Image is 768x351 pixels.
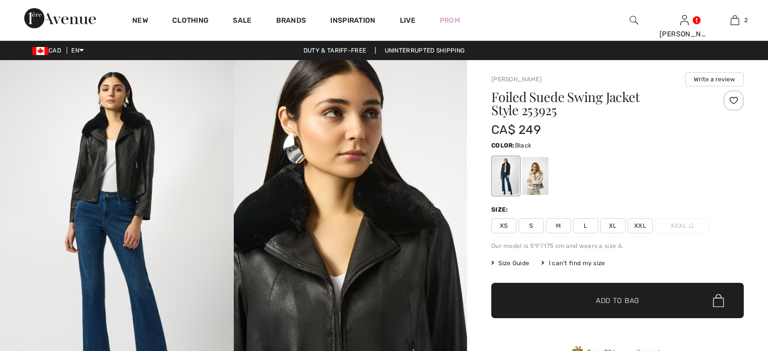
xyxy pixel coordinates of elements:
[491,76,542,83] a: [PERSON_NAME]
[491,259,529,268] span: Size Guide
[32,47,65,54] span: CAD
[744,16,748,25] span: 2
[680,14,689,26] img: My Info
[630,14,638,26] img: search the website
[491,283,744,318] button: Add to Bag
[713,294,724,307] img: Bag.svg
[132,16,148,27] a: New
[731,14,739,26] img: My Bag
[491,205,510,214] div: Size:
[491,123,541,137] span: CA$ 249
[689,223,694,228] img: ring-m.svg
[710,14,759,26] a: 2
[233,16,251,27] a: Sale
[515,142,532,149] span: Black
[491,218,517,233] span: XS
[573,218,598,233] span: L
[400,15,416,26] a: Live
[600,218,626,233] span: XL
[685,72,744,86] button: Write a review
[491,142,515,149] span: Color:
[659,29,709,39] div: [PERSON_NAME]
[276,16,306,27] a: Brands
[680,15,689,25] a: Sign In
[546,218,571,233] span: M
[519,218,544,233] span: S
[172,16,209,27] a: Clothing
[71,47,84,54] span: EN
[491,241,744,250] div: Our model is 5'9"/175 cm and wears a size 6.
[596,295,639,306] span: Add to Bag
[493,157,519,195] div: Black
[541,259,605,268] div: I can't find my size
[440,15,460,26] a: Prom
[24,8,96,28] img: 1ère Avenue
[32,47,48,55] img: Canadian Dollar
[522,157,548,195] div: Moonstone
[491,90,702,117] h1: Foiled Suede Swing Jacket Style 253925
[628,218,653,233] span: XXL
[655,218,709,233] span: XXXL
[330,16,375,27] span: Inspiration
